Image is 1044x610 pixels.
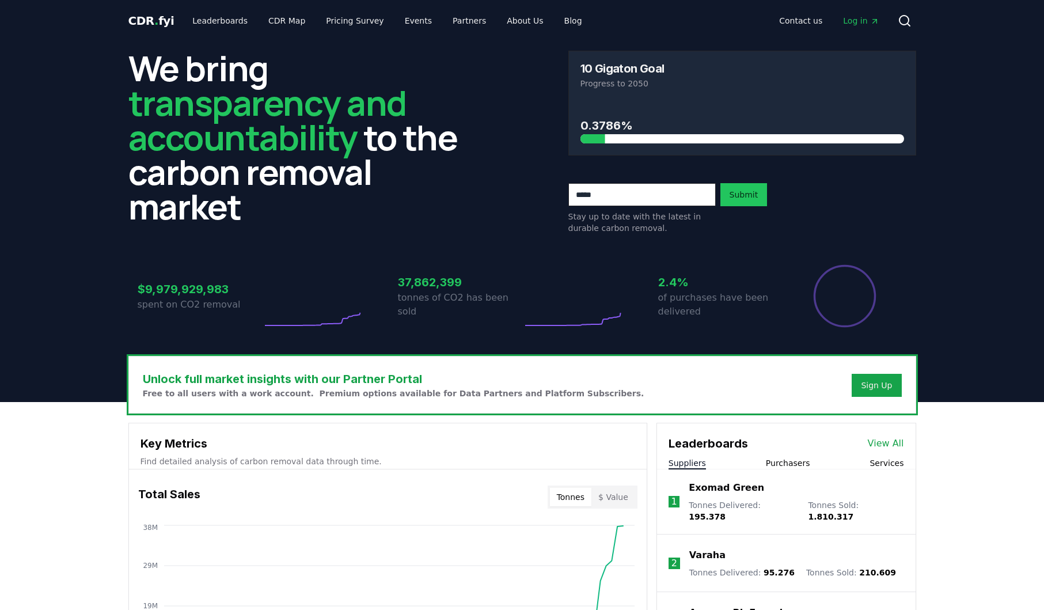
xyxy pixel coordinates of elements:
[568,211,716,234] p: Stay up to date with the latest in durable carbon removal.
[689,548,726,562] a: Varaha
[591,488,635,506] button: $ Value
[143,370,644,388] h3: Unlock full market insights with our Partner Portal
[669,435,748,452] h3: Leaderboards
[861,380,892,391] a: Sign Up
[138,298,262,312] p: spent on CO2 removal
[259,10,314,31] a: CDR Map
[689,499,796,522] p: Tonnes Delivered :
[498,10,552,31] a: About Us
[398,291,522,319] p: tonnes of CO2 has been sold
[834,10,888,31] a: Log in
[128,79,407,161] span: transparency and accountability
[808,499,903,522] p: Tonnes Sold :
[141,435,635,452] h3: Key Metrics
[870,457,903,469] button: Services
[868,437,904,450] a: View All
[143,388,644,399] p: Free to all users with a work account. Premium options available for Data Partners and Platform S...
[443,10,495,31] a: Partners
[143,562,158,570] tspan: 29M
[128,51,476,223] h2: We bring to the carbon removal market
[183,10,257,31] a: Leaderboards
[766,457,810,469] button: Purchasers
[580,117,904,134] h3: 0.3786%
[658,291,783,319] p: of purchases have been delivered
[398,274,522,291] h3: 37,862,399
[689,481,764,495] a: Exomad Green
[154,14,158,28] span: .
[580,78,904,89] p: Progress to 2050
[555,10,591,31] a: Blog
[808,512,853,521] span: 1.810.317
[128,14,174,28] span: CDR fyi
[806,567,896,578] p: Tonnes Sold :
[770,10,832,31] a: Contact us
[671,495,677,509] p: 1
[143,602,158,610] tspan: 19M
[669,457,706,469] button: Suppliers
[183,10,591,31] nav: Main
[138,281,262,298] h3: $9,979,929,983
[859,568,896,577] span: 210.609
[658,274,783,291] h3: 2.4%
[141,456,635,467] p: Find detailed analysis of carbon removal data through time.
[770,10,888,31] nav: Main
[396,10,441,31] a: Events
[852,374,901,397] button: Sign Up
[550,488,591,506] button: Tonnes
[128,13,174,29] a: CDR.fyi
[143,524,158,532] tspan: 38M
[689,567,795,578] p: Tonnes Delivered :
[813,264,877,328] div: Percentage of sales delivered
[671,556,677,570] p: 2
[764,568,795,577] span: 95.276
[843,15,879,26] span: Log in
[720,183,768,206] button: Submit
[138,486,200,509] h3: Total Sales
[580,63,665,74] h3: 10 Gigaton Goal
[689,512,726,521] span: 195.378
[317,10,393,31] a: Pricing Survey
